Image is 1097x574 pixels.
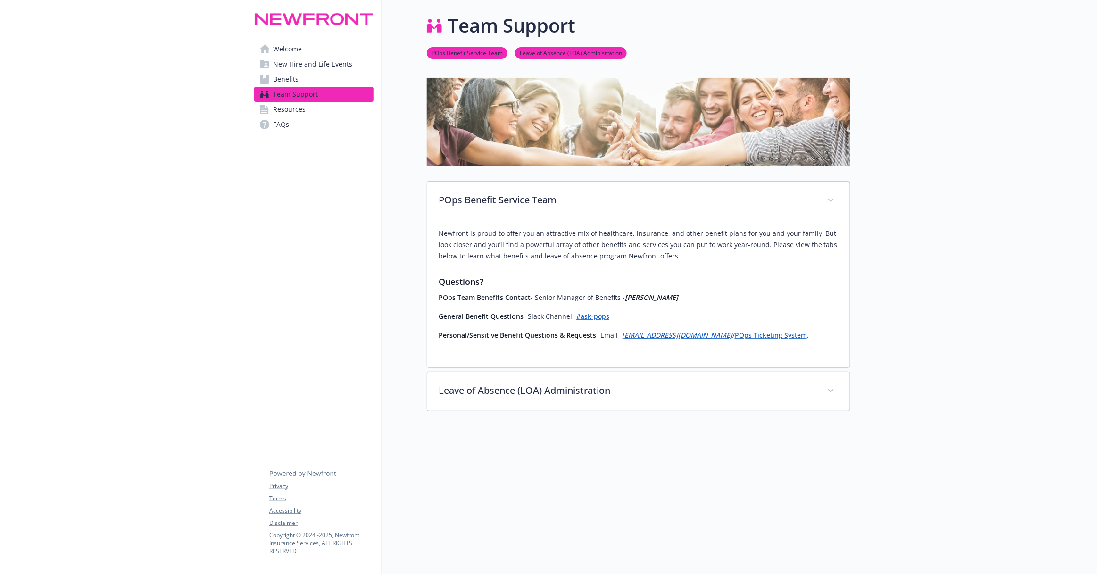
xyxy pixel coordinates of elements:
[273,72,299,87] span: Benefits
[427,78,850,166] img: team support page banner
[448,11,575,40] h1: Team Support
[273,42,302,57] span: Welcome
[273,117,289,132] span: FAQs
[254,102,374,117] a: Resources
[269,507,373,515] a: Accessibility
[427,48,507,57] a: POps Benefit Service Team
[273,102,306,117] span: Resources
[622,331,732,340] a: [EMAIL_ADDRESS][DOMAIN_NAME]
[427,182,850,220] div: POps Benefit Service Team
[735,331,807,340] a: POps Ticketing System
[427,372,850,411] div: Leave of Absence (LOA) Administration
[439,330,839,341] p: - Email - / .
[625,293,678,302] strong: [PERSON_NAME]
[269,494,373,503] a: Terms
[439,228,839,262] p: Newfront is proud to offer you an attractive mix of healthcare, insurance, and other benefit plan...
[439,292,839,303] p: - Senior Manager of Benefits -
[439,293,531,302] strong: POps Team Benefits Contact
[273,57,352,72] span: New Hire and Life Events
[254,42,374,57] a: Welcome
[439,275,839,288] h3: Questions?
[254,87,374,102] a: Team Support
[515,48,627,57] a: Leave of Absence (LOA) Administration
[254,72,374,87] a: Benefits
[254,57,374,72] a: New Hire and Life Events
[439,193,816,207] p: POps Benefit Service Team
[269,482,373,491] a: Privacy
[269,531,373,555] p: Copyright © 2024 - 2025 , Newfront Insurance Services, ALL RIGHTS RESERVED
[439,383,816,398] p: Leave of Absence (LOA) Administration
[427,220,850,367] div: POps Benefit Service Team
[439,311,839,322] p: - Slack Channel -
[269,519,373,527] a: Disclaimer
[254,117,374,132] a: FAQs
[439,312,524,321] strong: General Benefit Questions
[273,87,318,102] span: Team Support
[439,331,596,340] strong: Personal/Sensitive Benefit Questions & Requests
[576,312,609,321] a: #ask-pops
